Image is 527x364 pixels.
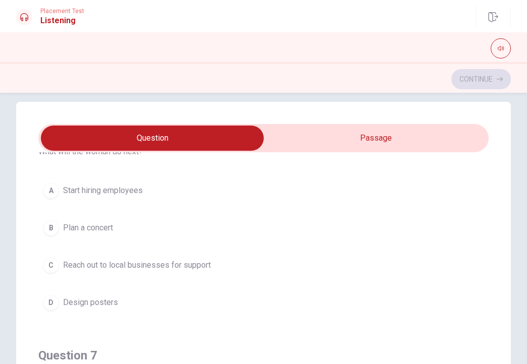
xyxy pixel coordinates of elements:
[63,222,113,234] span: Plan a concert
[38,290,489,315] button: DDesign posters
[63,296,118,309] span: Design posters
[38,347,489,363] h4: Question 7
[43,294,59,311] div: D
[38,178,489,203] button: AStart hiring employees
[43,220,59,236] div: B
[40,8,84,15] span: Placement Test
[43,257,59,273] div: C
[38,215,489,240] button: BPlan a concert
[43,183,59,199] div: A
[63,185,143,197] span: Start hiring employees
[38,253,489,278] button: CReach out to local businesses for support
[63,259,211,271] span: Reach out to local businesses for support
[40,15,84,27] h1: Listening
